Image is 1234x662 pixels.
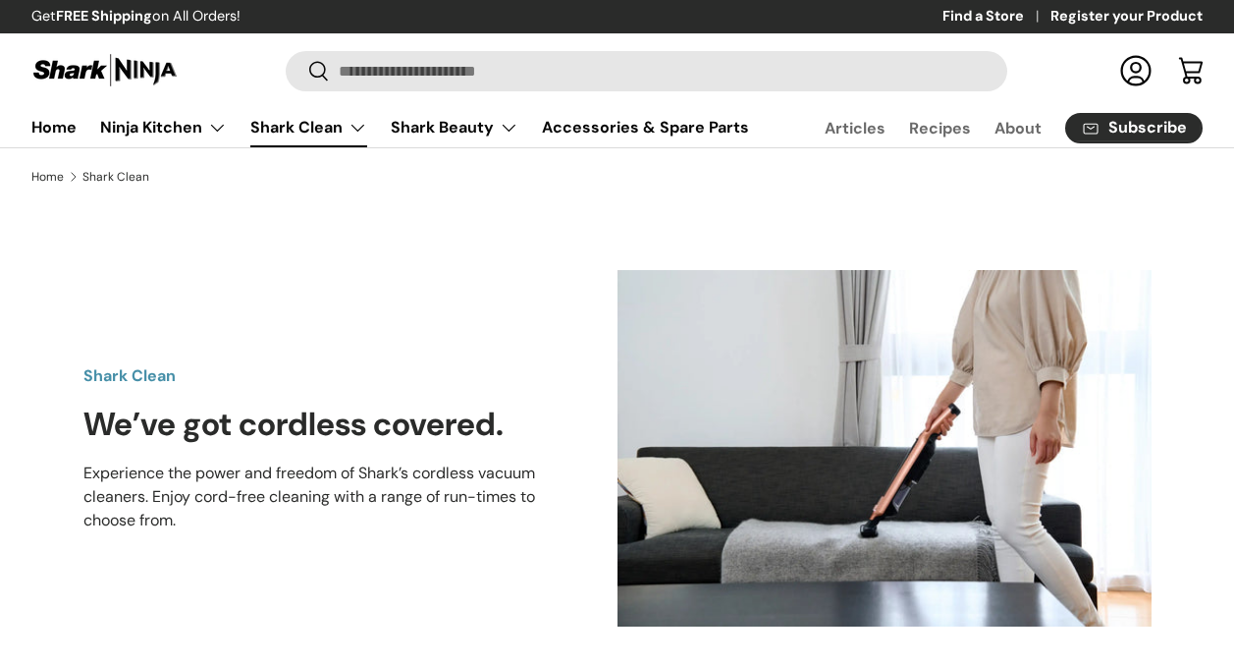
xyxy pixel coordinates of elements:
[391,108,518,147] a: Shark Beauty
[88,108,239,147] summary: Ninja Kitchen
[239,108,379,147] summary: Shark Clean
[994,109,1042,147] a: About
[1108,120,1187,136] span: Subscribe
[31,168,1203,186] nav: Breadcrumbs
[542,108,749,146] a: Accessories & Spare Parts
[83,404,555,446] h2: We’ve got cordless covered.
[31,108,749,147] nav: Primary
[1065,113,1203,143] a: Subscribe
[31,51,179,89] img: Shark Ninja Philippines
[825,109,885,147] a: Articles
[56,7,152,25] strong: FREE Shipping
[778,108,1203,147] nav: Secondary
[942,6,1050,28] a: Find a Store
[31,6,241,28] p: Get on All Orders!
[100,108,227,147] a: Ninja Kitchen
[82,171,149,183] a: Shark Clean
[83,364,555,388] p: Shark Clean
[1050,6,1203,28] a: Register your Product
[83,462,555,532] p: Experience the power and freedom of Shark’s cordless vacuum cleaners. Enjoy cord-free cleaning wi...
[31,171,64,183] a: Home
[31,108,77,146] a: Home
[909,109,971,147] a: Recipes
[250,108,367,147] a: Shark Clean
[379,108,530,147] summary: Shark Beauty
